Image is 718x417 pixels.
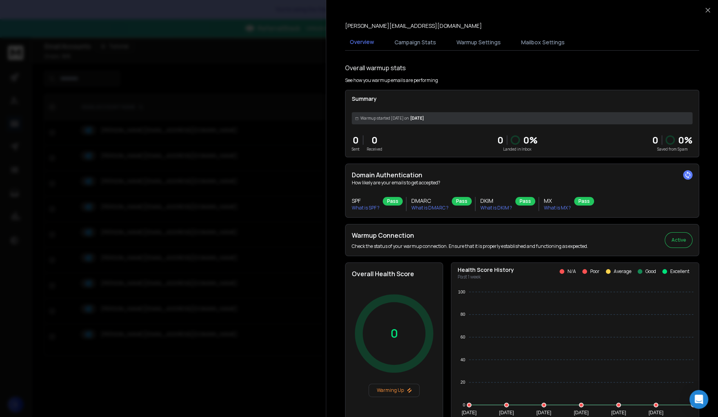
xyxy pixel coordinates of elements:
p: Health Score History [458,266,514,274]
tspan: 0 [463,402,465,407]
p: What is SPF ? [352,205,380,211]
tspan: [DATE] [499,410,514,415]
p: Past 1 week [458,274,514,280]
button: Campaign Stats [390,34,441,51]
div: Pass [383,197,403,206]
p: 0 [367,134,382,146]
button: Active [665,232,693,248]
h2: Domain Authentication [352,170,693,180]
p: Warming Up [372,387,416,393]
tspan: 60 [460,335,465,339]
p: How likely are your emails to get accepted? [352,180,693,186]
div: [DATE] [352,112,693,124]
p: Average [614,268,631,275]
p: 0 % [523,134,538,146]
h3: SPF [352,197,380,205]
span: Warmup started [DATE] on [360,115,409,121]
div: Open Intercom Messenger [689,390,708,409]
p: Check the status of your warmup connection. Ensure that it is properly established and functionin... [352,243,588,249]
h3: DKIM [480,197,512,205]
h2: Overall Health Score [352,269,436,279]
p: N/A [567,268,576,275]
p: What is DMARC ? [411,205,449,211]
h3: DMARC [411,197,449,205]
button: Warmup Settings [452,34,505,51]
tspan: [DATE] [611,410,626,415]
p: 0 [352,134,360,146]
p: 0 % [678,134,693,146]
p: Summary [352,95,693,103]
p: [PERSON_NAME][EMAIL_ADDRESS][DOMAIN_NAME] [345,22,482,30]
tspan: 20 [460,380,465,384]
tspan: 80 [460,312,465,317]
p: Excellent [670,268,689,275]
p: Good [645,268,656,275]
div: Pass [515,197,535,206]
p: Poor [590,268,600,275]
button: Overview [345,33,379,51]
tspan: [DATE] [649,410,663,415]
tspan: [DATE] [574,410,589,415]
h1: Overall warmup stats [345,63,406,73]
p: Sent [352,146,360,152]
p: Saved from Spam [652,146,693,152]
strong: 0 [652,133,658,146]
div: Pass [452,197,472,206]
tspan: 100 [458,290,465,294]
p: Landed in Inbox [497,146,538,152]
p: See how you warmup emails are performing [345,77,438,84]
p: What is DKIM ? [480,205,512,211]
p: 0 [391,326,398,341]
tspan: 40 [460,357,465,362]
h3: MX [544,197,571,205]
tspan: [DATE] [462,410,476,415]
h2: Warmup Connection [352,231,588,240]
div: Pass [574,197,594,206]
tspan: [DATE] [536,410,551,415]
p: Received [367,146,382,152]
button: Mailbox Settings [516,34,569,51]
p: What is MX ? [544,205,571,211]
p: 0 [497,134,504,146]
